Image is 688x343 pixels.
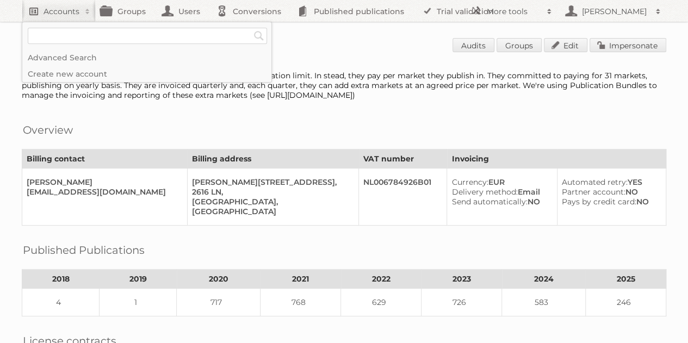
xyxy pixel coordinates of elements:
h1: Account 51331: Inter IKEA Systems B.V. [22,38,666,54]
th: 2025 [585,270,666,289]
a: Audits [453,38,494,52]
h2: Published Publications [23,242,145,258]
td: 768 [261,289,341,316]
div: NO [562,197,657,207]
td: 583 [502,289,586,316]
a: Create new account [22,66,271,82]
th: Billing address [188,149,359,169]
td: NL006784926B01 [359,169,447,226]
div: [GEOGRAPHIC_DATA] [192,207,350,216]
td: 717 [177,289,261,316]
div: [EMAIL_ADDRESS][DOMAIN_NAME] [27,187,178,197]
td: 629 [341,289,422,316]
div: [PERSON_NAME][STREET_ADDRESS], [192,177,350,187]
a: Groups [497,38,542,52]
span: Pays by credit card: [562,197,636,207]
div: [GEOGRAPHIC_DATA], [192,197,350,207]
th: 2024 [502,270,586,289]
td: 246 [585,289,666,316]
th: 2019 [100,270,177,289]
span: Automated retry: [562,177,628,187]
div: 2616 LN, [192,187,350,197]
div: NO [562,187,657,197]
span: Send automatically: [451,197,527,207]
th: 2018 [22,270,100,289]
div: [PERSON_NAME] [27,177,178,187]
div: NO [451,197,548,207]
input: Search [251,28,267,44]
h2: Overview [23,122,73,138]
div: YES [562,177,657,187]
td: 1 [100,289,177,316]
div: [[DATE] / RE: contract 101510] IKEA does not pay for a yearly publication limit. In stead, they p... [22,71,666,100]
td: 726 [422,289,502,316]
div: EUR [451,177,548,187]
a: Impersonate [590,38,666,52]
th: 2020 [177,270,261,289]
th: 2021 [261,270,341,289]
span: Currency: [451,177,488,187]
td: 4 [22,289,100,316]
span: Partner account: [562,187,625,197]
h2: Accounts [44,6,79,17]
a: Edit [544,38,587,52]
th: 2023 [422,270,502,289]
th: VAT number [359,149,447,169]
span: Delivery method: [451,187,517,197]
h2: [PERSON_NAME] [579,6,650,17]
div: Email [451,187,548,197]
th: 2022 [341,270,422,289]
h2: More tools [487,6,541,17]
a: Advanced Search [22,49,271,66]
th: Billing contact [22,149,188,169]
th: Invoicing [447,149,666,169]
